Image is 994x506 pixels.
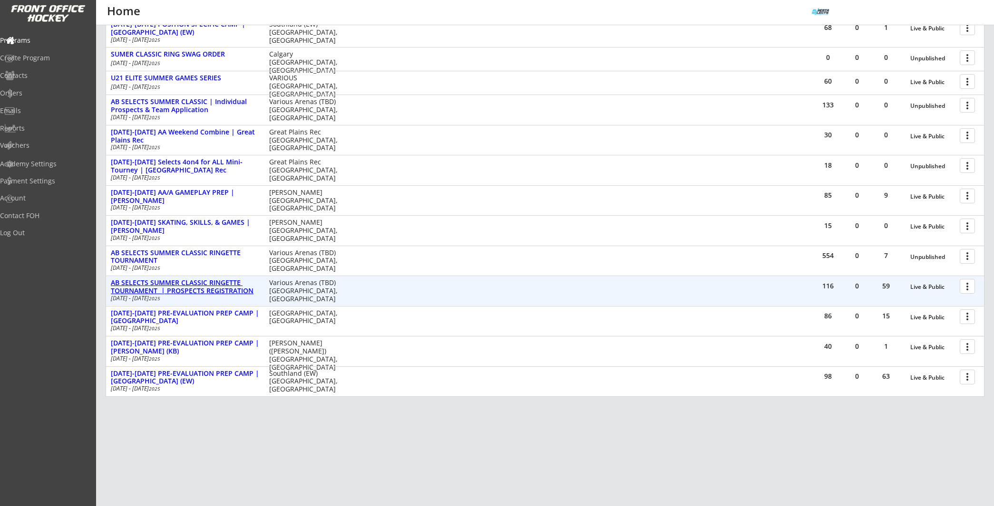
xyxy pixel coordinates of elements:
div: 0 [843,313,871,319]
button: more_vert [960,279,975,294]
div: Various Arenas (TBD) [GEOGRAPHIC_DATA], [GEOGRAPHIC_DATA] [269,98,344,122]
div: [DATE] - [DATE] [111,115,256,120]
div: Live & Public [910,344,955,351]
div: 63 [872,373,900,380]
div: [DATE]-[DATE] SKATING, SKILLS, & GAMES | [PERSON_NAME] [111,219,259,235]
div: [DATE] - [DATE] [111,205,256,210]
em: 2025 [149,235,160,241]
div: Great Plains Rec [GEOGRAPHIC_DATA], [GEOGRAPHIC_DATA] [269,128,344,152]
div: 0 [872,54,900,61]
div: Live & Public [910,314,955,321]
div: [DATE]-[DATE] AA Weekend Combine | Great Plains Rec [111,128,259,144]
em: 2025 [149,60,160,67]
div: [GEOGRAPHIC_DATA], [GEOGRAPHIC_DATA] [269,309,344,325]
div: Southland (EW) [GEOGRAPHIC_DATA], [GEOGRAPHIC_DATA] [269,20,344,44]
button: more_vert [960,189,975,203]
div: Live & Public [910,193,955,200]
div: Live & Public [910,374,955,381]
div: [DATE] - [DATE] [111,356,256,362]
div: 0 [872,78,900,85]
em: 2025 [149,144,160,151]
div: VARIOUS [GEOGRAPHIC_DATA], [GEOGRAPHIC_DATA] [269,74,344,98]
div: 0 [843,222,871,229]
div: [DATE]-[DATE] PRE-EVALUATION PREP CAMP | [GEOGRAPHIC_DATA] (EW) [111,370,259,386]
div: 0 [843,252,871,259]
div: 554 [814,252,842,259]
button: more_vert [960,309,975,324]
div: [PERSON_NAME] [GEOGRAPHIC_DATA], [GEOGRAPHIC_DATA] [269,189,344,212]
div: Live & Public [910,133,955,140]
div: 7 [872,252,900,259]
div: [DATE] - [DATE] [111,37,256,43]
button: more_vert [960,50,975,65]
div: 0 [814,54,842,61]
div: 30 [814,132,842,138]
div: Calgary [GEOGRAPHIC_DATA], [GEOGRAPHIC_DATA] [269,50,344,74]
div: 15 [814,222,842,229]
div: 0 [843,283,871,289]
button: more_vert [960,158,975,173]
div: U21 ELITE SUMMER GAMES SERIES [111,74,259,82]
div: 0 [843,78,871,85]
button: more_vert [960,219,975,233]
div: AB SELECTS SUMMER CLASSIC RINGETTE TOURNAMENT [111,249,259,265]
div: [DATE] - [DATE] [111,296,256,301]
div: 85 [814,192,842,199]
div: Great Plains Rec [GEOGRAPHIC_DATA], [GEOGRAPHIC_DATA] [269,158,344,182]
button: more_vert [960,20,975,35]
div: 0 [872,132,900,138]
div: Various Arenas (TBD) [GEOGRAPHIC_DATA], [GEOGRAPHIC_DATA] [269,279,344,303]
div: Live & Public [910,79,955,86]
div: AB SELECTS SUMMER CLASSIC RINGETTE TOURNAMENT | PROSPECTS REGISTRATION [111,279,259,295]
div: [DATE] - [DATE] [111,325,256,331]
div: Unpublished [910,55,955,62]
div: 0 [872,102,900,108]
em: 2025 [149,295,160,302]
div: Live & Public [910,25,955,32]
div: 60 [814,78,842,85]
div: Unpublished [910,163,955,170]
em: 2025 [149,385,160,392]
div: 0 [843,373,871,380]
div: [DATE] - [DATE] [111,386,256,391]
div: 0 [843,192,871,199]
div: [DATE]-[DATE] PRE-EVALUATION PREP CAMP | [PERSON_NAME] (KB) [111,339,259,355]
div: [DATE] - [DATE] [111,144,256,150]
div: 86 [814,313,842,319]
div: SUMER CLASSIC RING SWAG ORDER [111,50,259,58]
em: 2025 [149,174,160,181]
div: [DATE]-[DATE] Selects 4on4 for ALL Mini-Tourney | [GEOGRAPHIC_DATA] Rec [111,158,259,174]
div: 0 [843,54,871,61]
div: Unpublished [910,254,955,260]
div: 15 [872,313,900,319]
div: [DATE] - [DATE] [111,175,256,181]
div: Various Arenas (TBD) [GEOGRAPHIC_DATA], [GEOGRAPHIC_DATA] [269,249,344,273]
button: more_vert [960,339,975,354]
div: Unpublished [910,103,955,109]
em: 2025 [149,265,160,271]
em: 2025 [149,325,160,332]
div: 40 [814,343,842,350]
div: 0 [843,132,871,138]
div: Live & Public [910,284,955,290]
div: Southland (EW) [GEOGRAPHIC_DATA], [GEOGRAPHIC_DATA] [269,370,344,393]
em: 2025 [149,114,160,121]
div: [DATE]-[DATE] POSITION SPECIFIC CAMP | [GEOGRAPHIC_DATA] (EW) [111,20,259,37]
em: 2025 [149,204,160,211]
em: 2025 [149,84,160,90]
div: 1 [872,343,900,350]
div: [DATE]-[DATE] AA/A GAMEPLAY PREP | [PERSON_NAME] [111,189,259,205]
div: Live & Public [910,223,955,230]
div: 0 [872,162,900,169]
div: 98 [814,373,842,380]
div: 59 [872,283,900,289]
button: more_vert [960,98,975,113]
em: 2025 [149,37,160,43]
div: [PERSON_NAME] ([PERSON_NAME]) [GEOGRAPHIC_DATA], [GEOGRAPHIC_DATA] [269,339,344,371]
div: 9 [872,192,900,199]
div: 0 [843,343,871,350]
div: [PERSON_NAME] [GEOGRAPHIC_DATA], [GEOGRAPHIC_DATA] [269,219,344,242]
div: 0 [843,24,871,31]
div: 0 [872,222,900,229]
div: 116 [814,283,842,289]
